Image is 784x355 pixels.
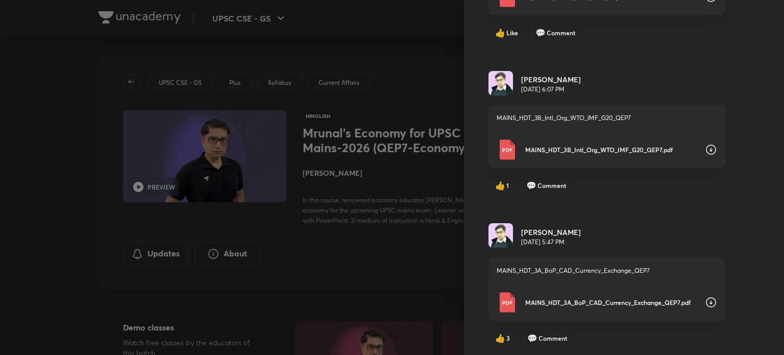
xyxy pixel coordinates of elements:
span: like [495,334,505,343]
p: MAINS_HDT_3A_BoP_CAD_Currency_Exchange_QEP7.pdf [525,298,697,307]
p: [DATE] 5:47 PM [521,238,581,247]
span: Like [506,28,518,37]
span: comment [535,28,546,37]
span: Comment [538,334,567,343]
span: like [495,28,505,37]
img: Pdf [497,139,517,160]
span: comment [527,334,537,343]
span: Comment [547,28,575,37]
p: MAINS_HDT_3A_BoP_CAD_Currency_Exchange_QEP7 [497,266,717,275]
span: like [495,181,505,190]
span: Comment [537,181,566,190]
p: MAINS_HDT_3B_Intl_Org_WTO_IMF_G20_QEP7.pdf [525,145,697,154]
h6: [PERSON_NAME] [521,227,581,238]
img: Pdf [497,292,517,313]
span: 3 [506,334,510,343]
img: Avatar [488,71,513,96]
h6: [PERSON_NAME] [521,74,581,85]
p: MAINS_HDT_3B_Intl_Org_WTO_IMF_G20_QEP7 [497,113,717,123]
img: Avatar [488,223,513,248]
span: 1 [506,181,509,190]
p: [DATE] 6:07 PM [521,85,581,94]
span: comment [526,181,536,190]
